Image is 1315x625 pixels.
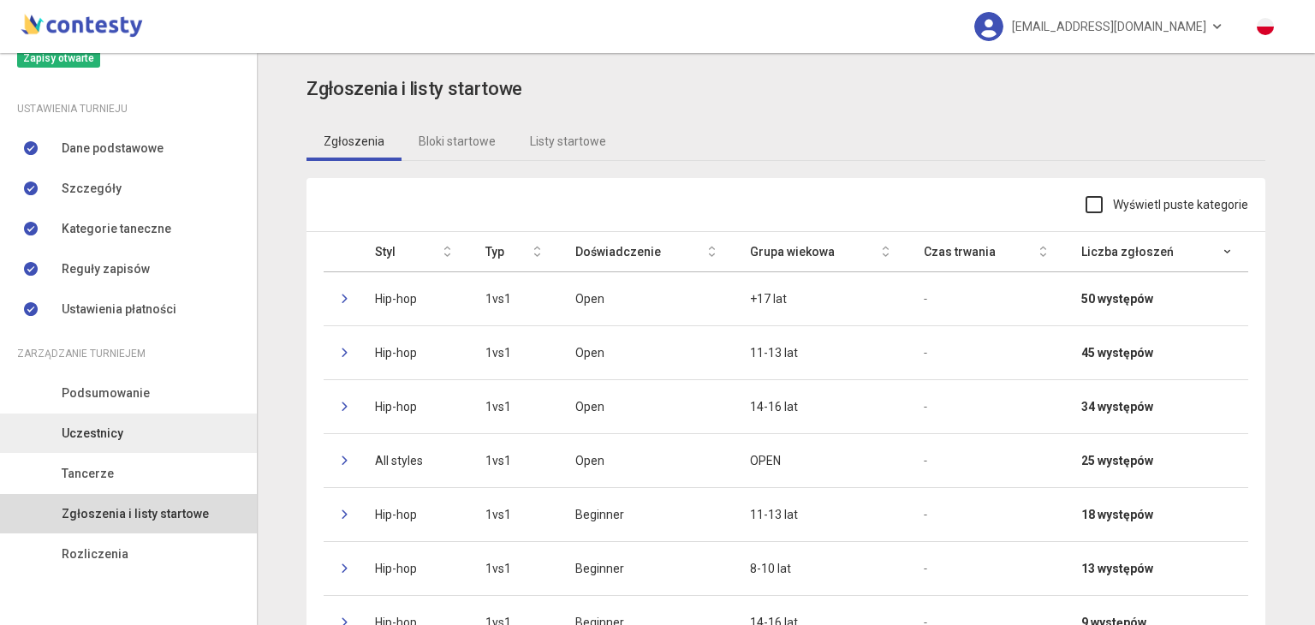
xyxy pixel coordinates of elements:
td: Hip-hop [358,271,468,325]
td: Open [558,379,733,433]
td: Beginner [558,487,733,541]
strong: 18 występów [1081,505,1153,524]
th: Typ [468,232,558,272]
td: 11-13 lat [733,325,907,379]
strong: 45 występów [1081,343,1153,362]
label: Wyświetl puste kategorie [1086,195,1248,214]
span: Podsumowanie [62,384,150,402]
h3: Zgłoszenia i listy startowe [306,74,522,104]
td: Open [558,271,733,325]
span: [EMAIL_ADDRESS][DOMAIN_NAME] [1012,9,1206,45]
span: Rozliczenia [62,545,128,563]
td: Hip-hop [358,379,468,433]
th: Grupa wiekowa [733,232,907,272]
span: Zarządzanie turniejem [17,344,146,363]
span: - [924,400,927,414]
strong: 13 występów [1081,559,1153,578]
span: Ustawienia płatności [62,300,176,318]
strong: 25 występów [1081,451,1153,470]
span: Szczegóły [62,179,122,198]
td: 1vs1 [468,325,558,379]
td: Beginner [558,541,733,595]
th: Styl [358,232,468,272]
span: Reguły zapisów [62,259,150,278]
span: - [924,508,927,521]
td: 1vs1 [468,541,558,595]
td: All styles [358,433,468,487]
td: 1vs1 [468,379,558,433]
td: Hip-hop [358,541,468,595]
td: 14-16 lat [733,379,907,433]
div: Ustawienia turnieju [17,99,240,118]
a: Bloki startowe [402,122,513,161]
td: 1vs1 [468,487,558,541]
a: Listy startowe [513,122,623,161]
span: Tancerze [62,464,114,483]
span: - [924,454,927,467]
span: - [924,562,927,575]
span: Kategorie taneczne [62,219,171,238]
td: Open [558,433,733,487]
th: Czas trwania [907,232,1064,272]
strong: 50 występów [1081,289,1153,308]
a: Zgłoszenia [306,122,402,161]
td: Hip-hop [358,487,468,541]
td: Open [558,325,733,379]
th: Doświadczenie [558,232,733,272]
app-title: sidebar.management.starting-list [306,74,1265,104]
span: Zapisy otwarte [17,49,100,68]
span: - [924,346,927,360]
td: 1vs1 [468,271,558,325]
th: Liczba zgłoszeń [1064,232,1248,272]
td: 11-13 lat [733,487,907,541]
span: Zgłoszenia i listy startowe [62,504,209,523]
span: Uczestnicy [62,424,123,443]
span: - [924,292,927,306]
td: 1vs1 [468,433,558,487]
td: +17 lat [733,271,907,325]
td: Hip-hop [358,325,468,379]
td: OPEN [733,433,907,487]
strong: 34 występów [1081,397,1153,416]
span: Dane podstawowe [62,139,164,158]
td: 8-10 lat [733,541,907,595]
